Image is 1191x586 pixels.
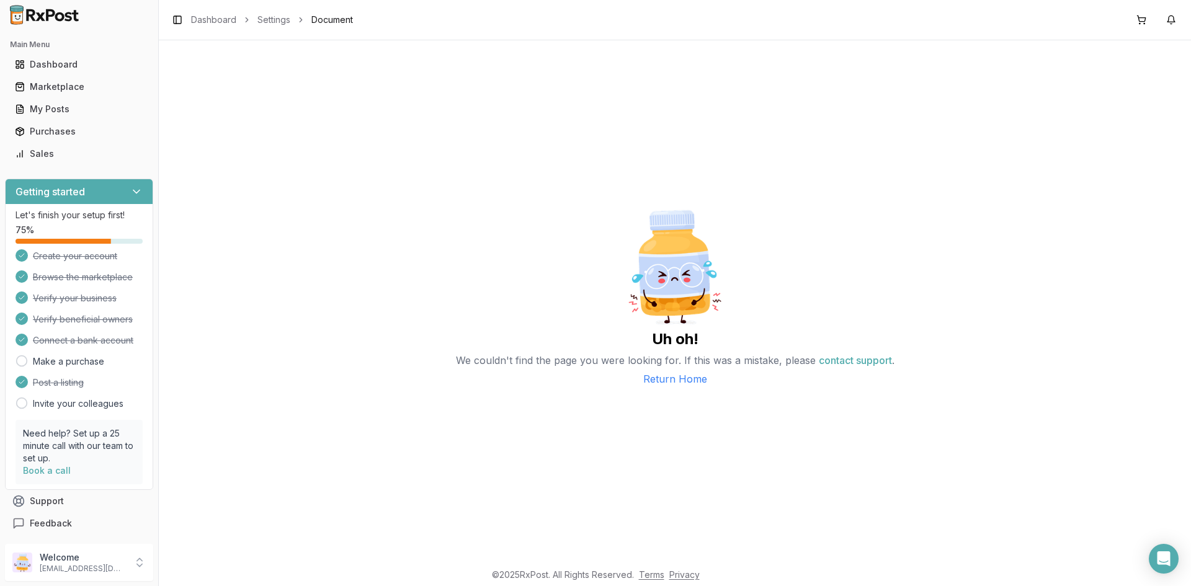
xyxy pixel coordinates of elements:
[15,125,143,138] div: Purchases
[33,250,117,262] span: Create your account
[5,490,153,512] button: Support
[191,14,236,26] a: Dashboard
[15,58,143,71] div: Dashboard
[40,564,126,574] p: [EMAIL_ADDRESS][DOMAIN_NAME]
[33,334,133,347] span: Connect a bank account
[10,40,148,50] h2: Main Menu
[669,569,700,580] a: Privacy
[33,271,133,283] span: Browse the marketplace
[639,569,664,580] a: Terms
[33,292,117,304] span: Verify your business
[311,14,353,26] span: Document
[30,517,72,530] span: Feedback
[5,144,153,164] button: Sales
[643,371,707,386] a: Return Home
[5,122,153,141] button: Purchases
[5,77,153,97] button: Marketplace
[652,329,698,349] h2: Uh oh!
[10,143,148,165] a: Sales
[613,205,737,329] img: Sad Pill Bottle
[10,98,148,120] a: My Posts
[819,349,892,371] button: contact support
[33,397,123,410] a: Invite your colleagues
[16,184,85,199] h3: Getting started
[10,120,148,143] a: Purchases
[191,14,353,26] nav: breadcrumb
[15,148,143,160] div: Sales
[15,103,143,115] div: My Posts
[5,5,84,25] img: RxPost Logo
[40,551,126,564] p: Welcome
[1149,544,1179,574] div: Open Intercom Messenger
[16,224,34,236] span: 75 %
[16,209,143,221] p: Let's finish your setup first!
[257,14,290,26] a: Settings
[15,81,143,93] div: Marketplace
[10,76,148,98] a: Marketplace
[5,99,153,119] button: My Posts
[33,376,84,389] span: Post a listing
[12,553,32,572] img: User avatar
[5,55,153,74] button: Dashboard
[456,349,894,371] p: We couldn't find the page you were looking for. If this was a mistake, please .
[10,53,148,76] a: Dashboard
[23,465,71,476] a: Book a call
[23,427,135,464] p: Need help? Set up a 25 minute call with our team to set up.
[33,313,133,326] span: Verify beneficial owners
[33,355,104,368] a: Make a purchase
[5,512,153,535] button: Feedback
